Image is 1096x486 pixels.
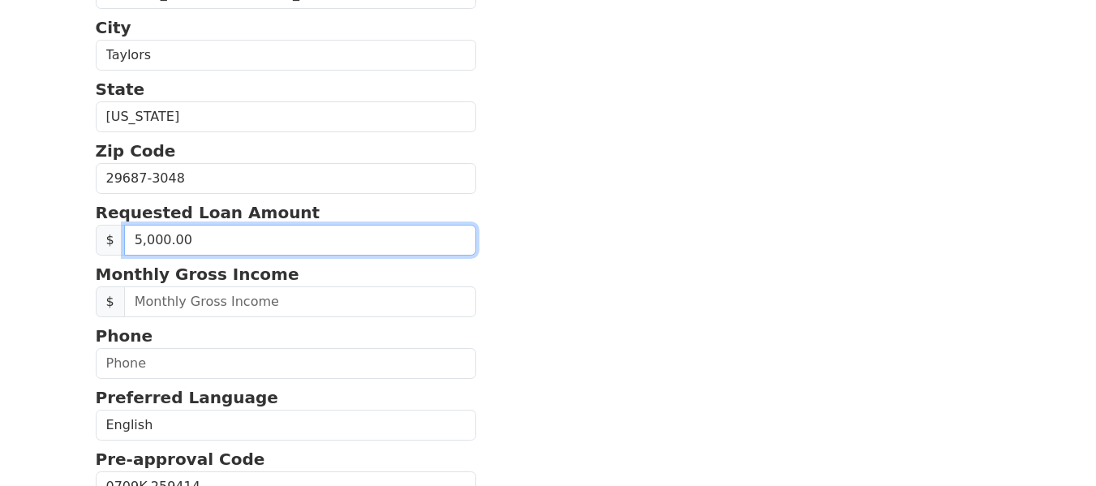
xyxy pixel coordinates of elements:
[96,348,477,379] input: Phone
[96,286,125,317] span: $
[96,203,320,222] strong: Requested Loan Amount
[124,225,477,256] input: 0.00
[96,141,176,161] strong: Zip Code
[96,262,477,286] p: Monthly Gross Income
[96,326,153,346] strong: Phone
[96,225,125,256] span: $
[96,40,477,71] input: City
[124,286,477,317] input: Monthly Gross Income
[96,163,477,194] input: Zip Code
[96,388,278,407] strong: Preferred Language
[96,449,265,469] strong: Pre-approval Code
[96,80,145,99] strong: State
[96,18,131,37] strong: City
